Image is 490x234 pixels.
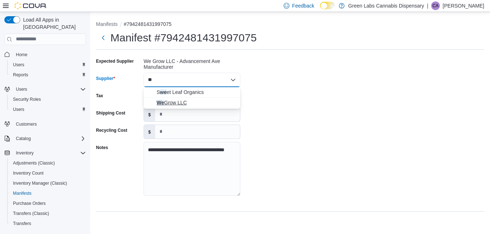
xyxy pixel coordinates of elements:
span: Users [13,62,24,68]
span: Load All Apps in [GEOGRAPHIC_DATA] [20,16,86,31]
a: Inventory Count [10,169,47,177]
label: $ [144,125,155,139]
span: Catalog [16,136,31,141]
a: Purchase Orders [10,199,49,208]
span: Inventory Count [10,169,86,177]
label: $ [144,108,155,121]
button: Reports [7,70,89,80]
button: Inventory [13,149,36,157]
span: Home [16,52,27,58]
button: Purchase Orders [7,198,89,208]
a: Transfers (Classic) [10,209,52,218]
button: Sweet Leaf Organics [144,87,240,98]
span: Users [13,107,24,112]
p: Green Labs Cannabis Dispensary [348,1,424,10]
span: Inventory Manager (Classic) [13,180,67,186]
span: Users [10,105,86,114]
button: Inventory Count [7,168,89,178]
span: Security Roles [10,95,86,104]
button: Catalog [13,134,34,143]
button: We Grow LLC [144,98,240,108]
h1: Manifest #7942481431997075 [110,31,257,45]
input: Dark Mode [320,2,335,9]
a: Reports [10,71,31,79]
a: Home [13,50,30,59]
button: Close list of options [230,77,236,83]
button: Customers [1,119,89,129]
a: Users [10,105,27,114]
div: We Grow LLC - Advancement Ave Manufacturer [144,55,240,70]
button: Users [13,85,30,94]
span: Manifests [13,190,31,196]
span: Inventory [13,149,86,157]
span: Transfers (Classic) [10,209,86,218]
a: Manifests [10,189,34,198]
label: Supplier [96,76,115,81]
a: Customers [13,120,40,129]
span: Catalog [13,134,86,143]
button: Manifests [7,188,89,198]
span: Users [16,86,27,92]
span: Home [13,50,86,59]
a: Inventory Manager (Classic) [10,179,70,188]
span: Customers [16,121,37,127]
span: Transfers [10,219,86,228]
div: Carlos Avalos [431,1,440,10]
label: Notes [96,145,108,150]
span: Manifests [10,189,86,198]
button: Security Roles [7,94,89,104]
span: Adjustments (Classic) [13,160,55,166]
button: Home [1,49,89,60]
button: Catalog [1,134,89,144]
span: Users [10,60,86,69]
div: Choose from the following options [144,87,240,108]
span: Purchase Orders [10,199,86,208]
span: Reports [10,71,86,79]
a: Users [10,60,27,69]
button: Inventory [1,148,89,158]
p: [PERSON_NAME] [443,1,484,10]
label: Recycling Cost [96,127,127,133]
button: Inventory Manager (Classic) [7,178,89,188]
button: Transfers (Classic) [7,208,89,219]
img: Cova [14,2,47,9]
span: Transfers (Classic) [13,211,49,216]
nav: An example of EuiBreadcrumbs [96,21,484,29]
button: Users [7,104,89,114]
a: Security Roles [10,95,44,104]
span: CA [433,1,439,10]
label: Shipping Cost [96,110,125,116]
span: Inventory Count [13,170,44,176]
a: Transfers [10,219,34,228]
button: Adjustments (Classic) [7,158,89,168]
button: Manifests [96,21,118,27]
button: Next [96,31,110,45]
button: Transfers [7,219,89,229]
span: Inventory Manager (Classic) [10,179,86,188]
span: Transfers [13,221,31,226]
span: Reports [13,72,28,78]
button: Users [1,84,89,94]
label: Expected Supplier [96,58,134,64]
span: Security Roles [13,96,41,102]
span: Users [13,85,86,94]
span: Adjustments (Classic) [10,159,86,167]
span: Purchase Orders [13,201,46,206]
span: Feedback [292,2,314,9]
button: Users [7,60,89,70]
p: | [427,1,428,10]
button: #7942481431997075 [124,21,171,27]
span: Customers [13,120,86,129]
label: Tax [96,93,103,99]
span: Inventory [16,150,34,156]
a: Adjustments (Classic) [10,159,58,167]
